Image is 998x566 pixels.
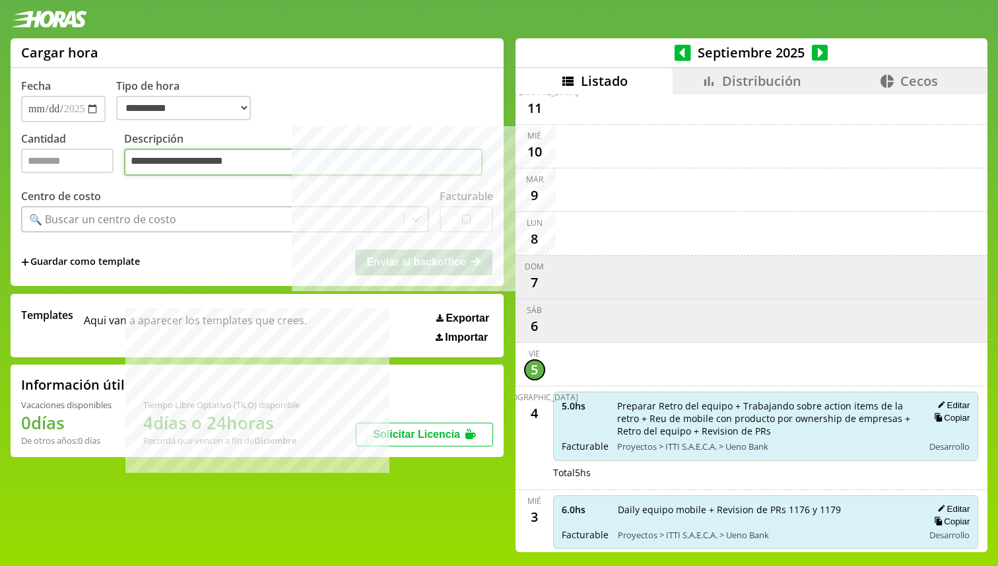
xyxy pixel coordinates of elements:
button: Copiar [930,516,970,527]
div: 6 [524,316,545,337]
span: Aqui van a aparecer los templates que crees. [84,308,307,343]
label: Cantidad [21,131,124,180]
span: + [21,255,29,269]
img: logotipo [11,11,87,28]
button: Exportar [432,312,493,325]
label: Centro de costo [21,189,101,203]
div: mié [527,495,541,507]
div: mié [527,130,541,141]
span: Importar [445,332,488,343]
textarea: Descripción [124,149,482,176]
button: Solicitar Licencia [356,423,493,446]
span: Distribución [722,72,801,90]
span: Templates [21,308,73,322]
div: 4 [524,403,545,424]
span: Septiembre 2025 [691,44,812,61]
div: 3 [524,507,545,528]
span: Desarrollo [929,441,970,452]
select: Tipo de hora [116,96,251,120]
input: Cantidad [21,149,114,173]
div: Total 5 hs [553,466,979,479]
div: 10 [524,141,545,162]
button: Editar [933,400,970,411]
span: Proyectos > ITTI S.A.E.C.A. > Ueno Bank [618,529,915,541]
div: 🔍 Buscar un centro de costo [29,212,176,227]
label: Fecha [21,79,51,93]
h1: Cargar hora [21,44,98,61]
span: Facturable [562,440,608,452]
span: Solicitar Licencia [373,429,460,440]
span: Listado [581,72,628,90]
button: Editar [933,503,970,514]
span: Facturable [562,528,609,541]
span: +Guardar como template [21,255,140,269]
div: sáb [527,304,542,316]
span: 6.0 hs [562,503,609,516]
div: Recordá que vencen a fin de [143,435,300,446]
h1: 0 días [21,411,112,435]
span: Daily equipo mobile + Revision de PRs 1176 y 1179 [618,503,915,516]
button: Copiar [930,412,970,423]
b: Diciembre [254,435,296,446]
div: De otros años: 0 días [21,435,112,446]
div: Tiempo Libre Optativo (TiLO) disponible [143,399,300,411]
div: 7 [524,272,545,293]
div: 5 [524,359,545,380]
span: Desarrollo [929,529,970,541]
div: 8 [524,229,545,250]
span: Proyectos > ITTI S.A.E.C.A. > Ueno Bank [617,441,915,452]
span: 5.0 hs [562,400,608,412]
div: dom [525,261,544,272]
span: Cecos [900,72,938,90]
div: lun [527,217,543,229]
div: [DEMOGRAPHIC_DATA] [491,392,578,403]
h2: Información útil [21,376,125,394]
div: vie [529,348,540,359]
label: Tipo de hora [116,79,261,122]
div: Vacaciones disponibles [21,399,112,411]
span: Exportar [446,312,489,324]
div: 11 [524,98,545,119]
h1: 4 días o 24 horas [143,411,300,435]
span: Preparar Retro del equipo + Trabajando sobre action items de la retro + Reu de mobile con product... [617,400,915,437]
div: 9 [524,185,545,206]
div: scrollable content [516,94,987,550]
label: Facturable [440,189,493,203]
label: Descripción [124,131,493,180]
div: mar [526,174,543,185]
